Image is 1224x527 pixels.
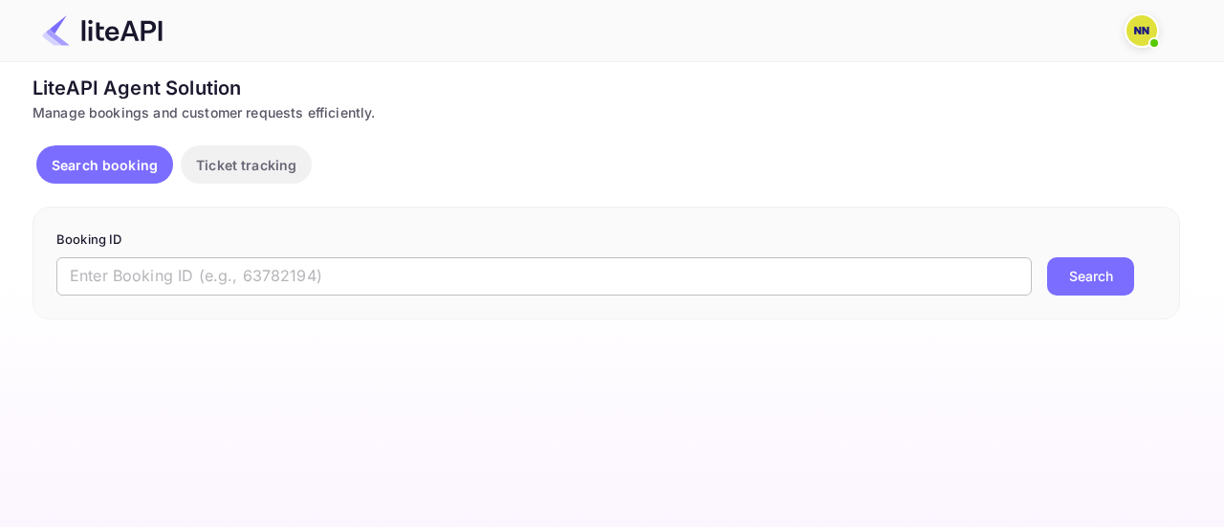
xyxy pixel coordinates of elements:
[42,15,163,46] img: LiteAPI Logo
[56,231,1156,250] p: Booking ID
[33,74,1180,102] div: LiteAPI Agent Solution
[1047,257,1134,296] button: Search
[1126,15,1157,46] img: N/A N/A
[196,155,296,175] p: Ticket tracking
[52,155,158,175] p: Search booking
[56,257,1032,296] input: Enter Booking ID (e.g., 63782194)
[33,102,1180,122] div: Manage bookings and customer requests efficiently.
